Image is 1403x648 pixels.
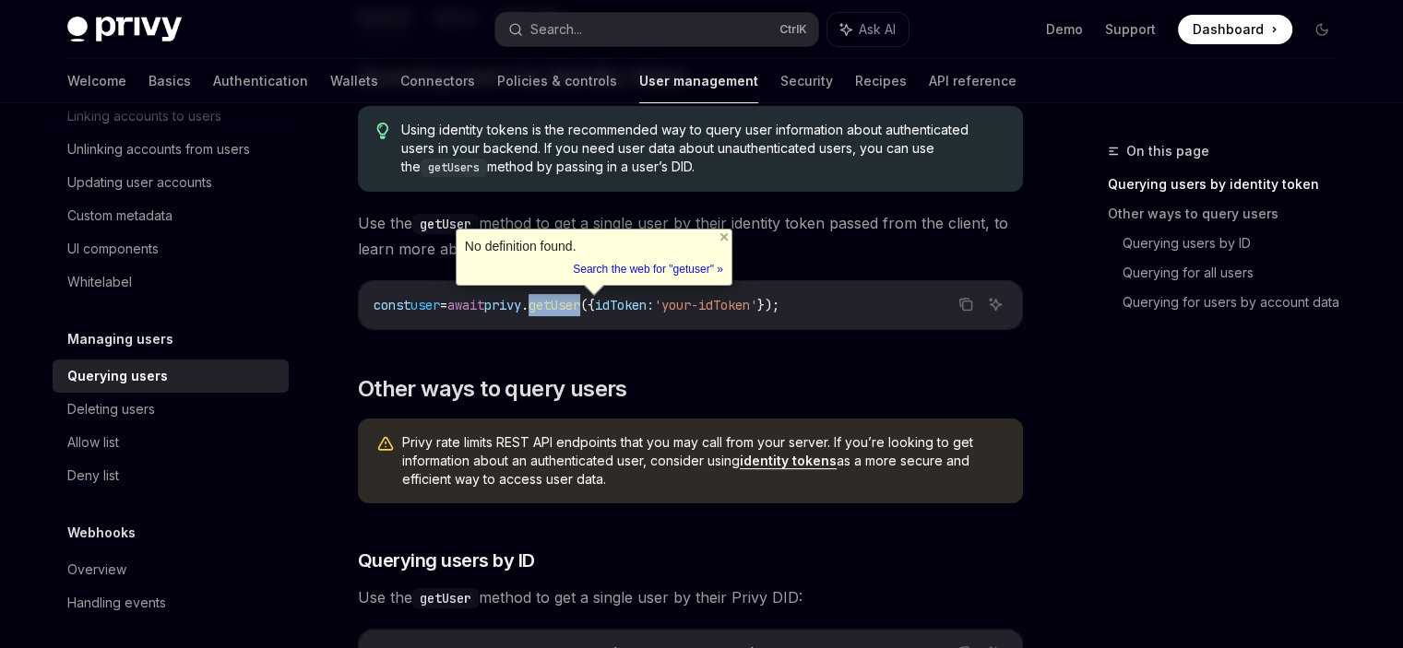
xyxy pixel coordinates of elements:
span: Ctrl K [779,22,807,37]
a: Connectors [400,59,475,103]
div: Search... [530,18,582,41]
span: Use the method to get a single user by their Privy DID: [358,584,1023,610]
span: . [521,297,529,313]
span: 'your-idToken' [654,297,757,313]
a: Support [1105,20,1156,39]
button: Search...CtrlK [495,13,818,46]
a: User management [639,59,758,103]
div: Overview [67,559,126,581]
a: Querying for users by account data [1123,288,1351,317]
img: dark logo [67,17,182,42]
a: Whitelabel [53,265,289,299]
a: Other ways to query users [1108,199,1351,229]
div: Whitelabel [67,271,132,293]
a: identity tokens [740,453,837,469]
a: API reference [929,59,1017,103]
span: = [440,297,447,313]
button: Copy the contents from the code block [954,292,978,316]
a: Wallets [330,59,378,103]
div: Allow list [67,431,119,454]
a: Authentication [213,59,308,103]
a: Recipes [855,59,907,103]
span: On this page [1126,140,1209,162]
a: Unlinking accounts from users [53,133,289,166]
span: await [447,297,484,313]
code: getUser [412,588,479,608]
button: Toggle dark mode [1307,15,1337,44]
span: Using identity tokens is the recommended way to query user information about authenticated users ... [401,121,1004,177]
span: Ask AI [859,20,896,39]
h5: Webhooks [67,522,136,544]
div: Updating user accounts [67,171,212,194]
a: Querying for all users [1123,258,1351,288]
span: }); [757,297,779,313]
h5: Managing users [67,328,173,350]
code: getUsers [421,159,487,177]
a: Allow list [53,426,289,459]
div: Handling events [67,592,166,614]
span: Dashboard [1193,20,1264,39]
span: Use the method to get a single user by their identity token passed from the client, to learn more... [358,210,1023,262]
code: getUser [412,214,479,234]
a: Demo [1046,20,1083,39]
a: Custom metadata [53,199,289,232]
span: Other ways to query users [358,374,627,404]
span: const [374,297,410,313]
div: UI components [67,238,159,260]
div: Querying users [67,365,168,387]
span: user [410,297,440,313]
div: Unlinking accounts from users [67,138,250,160]
svg: Warning [376,435,395,454]
div: Deny list [67,465,119,487]
button: Ask AI [827,13,909,46]
span: getUser [529,297,580,313]
a: Basics [149,59,191,103]
a: Deny list [53,459,289,492]
div: Deleting users [67,398,155,420]
a: Dashboard [1178,15,1292,44]
span: idToken: [595,297,654,313]
a: Querying users by ID [1123,229,1351,258]
a: Querying users [53,359,289,393]
a: Handling events [53,586,289,619]
a: Security [780,59,833,103]
a: Welcome [67,59,126,103]
button: Ask AI [983,292,1007,316]
span: Querying users by ID [358,548,535,573]
span: ({ [580,297,595,313]
a: Updating user accounts [53,166,289,199]
div: Custom metadata [67,205,172,227]
svg: Tip [376,123,389,139]
a: UI components [53,232,289,265]
span: privy [484,297,521,313]
span: Privy rate limits REST API endpoints that you may call from your server. If you’re looking to get... [402,433,1005,489]
a: Policies & controls [497,59,617,103]
a: Overview [53,553,289,586]
a: Deleting users [53,393,289,426]
a: Querying users by identity token [1108,170,1351,199]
